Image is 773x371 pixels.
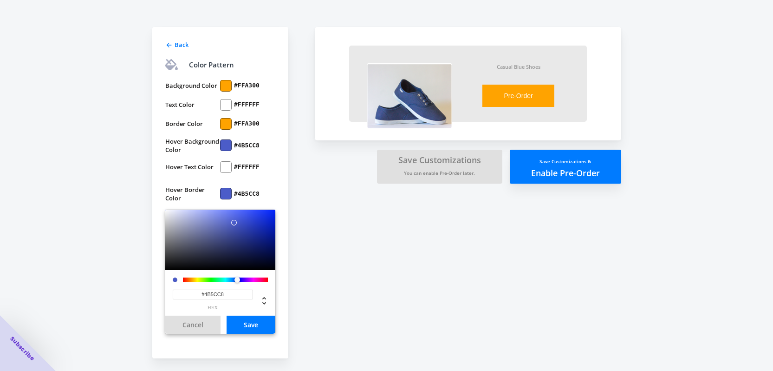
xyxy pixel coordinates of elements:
[173,305,253,310] span: hex
[234,141,260,150] label: #4B5CC8
[165,161,221,173] label: Hover Text Color
[234,81,260,90] label: #FFA300
[165,99,221,111] label: Text Color
[189,59,234,70] div: Color Pattern
[227,316,275,334] button: Save
[539,158,591,165] small: Save Customizations &
[8,335,36,363] span: Subscribe
[234,119,260,128] label: #FFA300
[234,100,260,109] label: #FFFFFF
[234,163,260,171] label: #FFFFFF
[175,40,188,49] span: Back
[497,63,540,70] div: Casual Blue Shoes
[234,190,260,198] label: #4B5CC8
[404,170,475,176] small: You can enable Pre-Order later.
[165,118,221,130] label: Border Color
[165,137,221,154] label: Hover Background Color
[367,63,452,129] img: vzX7clC.png
[377,150,502,184] button: Save CustomizationsYou can enable Pre-Order later.
[165,185,221,202] label: Hover Border Color
[165,316,221,334] button: Cancel
[165,80,221,92] label: Background Color
[510,150,621,184] button: Save Customizations &Enable Pre-Order
[482,85,554,107] button: Pre-Order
